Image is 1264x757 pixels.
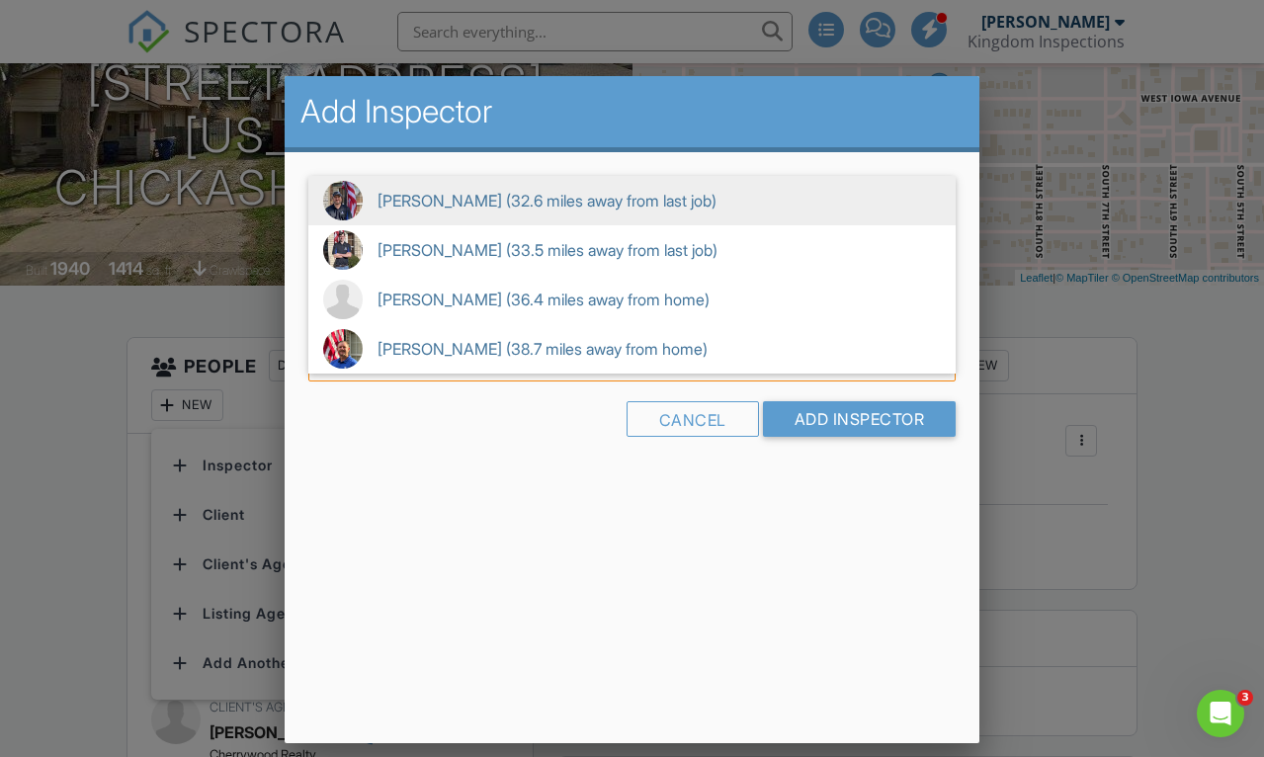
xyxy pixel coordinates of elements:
img: image.jpg [323,181,363,220]
span: [PERSON_NAME] (36.4 miles away from home) [308,275,956,324]
iframe: Intercom live chat [1197,690,1244,737]
h2: Add Inspector [300,92,964,131]
img: default-user-f0147aede5fd5fa78ca7ade42f37bd4542148d508eef1c3d3ea960f66861d68b.jpg [323,280,363,319]
img: img_9251.jpg [323,329,363,369]
span: [PERSON_NAME] (38.7 miles away from home) [308,324,956,374]
span: [PERSON_NAME] (32.6 miles away from last job) [308,176,956,225]
div: Cancel [627,401,759,437]
span: [PERSON_NAME] (33.5 miles away from last job) [308,225,956,275]
img: img_6510.jpeg [323,230,363,270]
input: Add Inspector [763,401,957,437]
span: 3 [1237,690,1253,706]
